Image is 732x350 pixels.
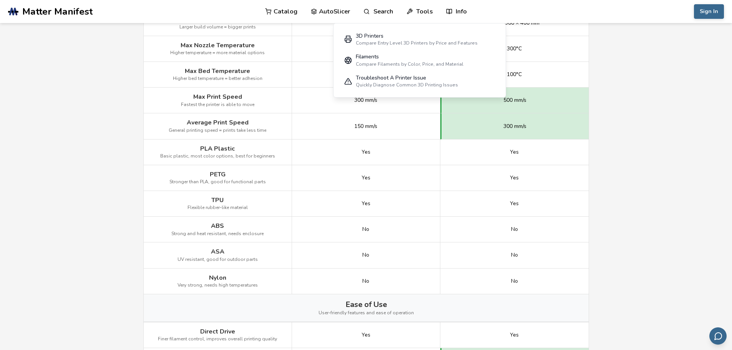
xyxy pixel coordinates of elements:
[356,61,463,67] div: Compare Filaments by Color, Price, and Material
[362,278,369,284] span: No
[187,119,249,126] span: Average Print Speed
[356,75,458,81] div: Troubleshoot A Printer Issue
[354,123,377,129] span: 150 mm/s
[362,332,370,338] span: Yes
[356,82,458,88] div: Quickly Diagnose Common 3D Printing Issues
[22,6,93,17] span: Matter Manifest
[511,226,518,232] span: No
[200,145,235,152] span: PLA Plastic
[510,175,519,181] span: Yes
[507,71,522,78] span: 100°C
[339,71,500,92] a: Troubleshoot A Printer IssueQuickly Diagnose Common 3D Printing Issues
[211,248,224,255] span: ASA
[709,327,727,345] button: Send feedback via email
[354,97,377,103] span: 300 mm/s
[188,205,248,211] span: Flexible rubber-like material
[171,231,264,237] span: Strong and heat resistant, needs enclosure
[490,20,539,26] span: 300 × 300 × 400 mm
[178,283,258,288] span: Very strong, needs high temperatures
[210,171,226,178] span: PETG
[510,332,519,338] span: Yes
[339,29,500,50] a: 3D PrintersCompare Entry Level 3D Printers by Price and Features
[193,93,242,100] span: Max Print Speed
[362,175,370,181] span: Yes
[181,42,255,49] span: Max Nozzle Temperature
[319,310,414,316] span: User-friendly features and ease of operation
[507,46,522,52] span: 300°C
[198,16,237,23] span: Build Volume
[694,4,724,19] button: Sign In
[503,123,526,129] span: 300 mm/s
[211,197,224,204] span: TPU
[362,226,369,232] span: No
[339,50,500,71] a: FilamentsCompare Filaments by Color, Price, and Material
[362,252,369,258] span: No
[209,274,226,281] span: Nylon
[356,33,478,39] div: 3D Printers
[160,154,275,159] span: Basic plastic, most color options, best for beginners
[178,257,258,262] span: UV resistant, good for outdoor parts
[185,68,250,75] span: Max Bed Temperature
[362,149,370,155] span: Yes
[356,40,478,46] div: Compare Entry Level 3D Printers by Price and Features
[510,149,519,155] span: Yes
[169,179,266,185] span: Stronger than PLA, good for functional parts
[356,54,463,60] div: Filaments
[503,97,526,103] span: 500 mm/s
[169,128,266,133] span: General printing speed = prints take less time
[345,300,387,309] span: Ease of Use
[170,50,265,56] span: Higher temperature = more material options
[362,201,370,207] span: Yes
[200,328,235,335] span: Direct Drive
[181,102,254,108] span: Fastest the printer is able to move
[158,337,277,342] span: Finer filament control, improves overall printing quality
[173,76,262,81] span: Higher bed temperature = better adhesion
[511,252,518,258] span: No
[179,25,256,30] span: Larger build volume = bigger prints
[511,278,518,284] span: No
[510,201,519,207] span: Yes
[211,222,224,229] span: ABS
